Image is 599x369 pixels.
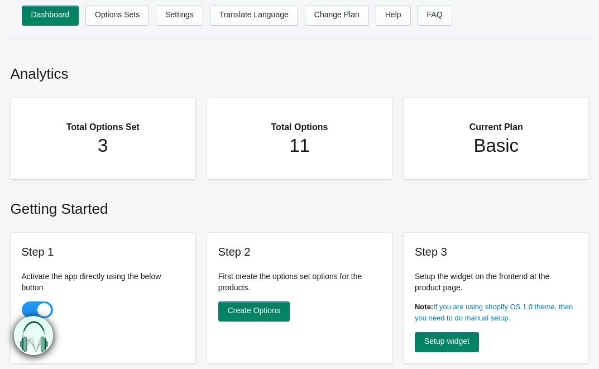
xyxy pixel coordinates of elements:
a: Setup widget [415,332,479,352]
img: bxm.png [13,317,52,356]
a: Dashboard [22,6,79,26]
h2: Total Options [229,109,370,135]
h3: Step 3 [415,244,578,260]
a: Settings [156,6,203,26]
h2: Total Options Set [33,109,174,135]
p: First create the options set options for the products. [218,271,381,293]
h2: Analytics [11,52,589,89]
h3: Step 2 [218,244,381,260]
a: Translate Language [210,6,298,26]
h1: 3 [33,135,174,157]
h2: Getting Started [11,188,589,224]
p: Activate the app directly using the below button [22,271,185,293]
b: Note: [415,303,433,311]
p: Setup the widget on the frontend at the product page. [415,271,578,293]
a: Options Sets [85,6,149,26]
h1: 11 [229,135,370,157]
h2: Current Plan [426,109,567,135]
a: Change Plan [305,6,369,26]
a: Create Options [218,301,290,322]
a: If you are using shopify OS 1.0 theme, then you need to do manual setup. [415,303,573,322]
a: FAQ [418,6,452,26]
h1: Basic [426,135,567,157]
h3: Step 1 [22,244,185,260]
a: Help [376,6,411,26]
